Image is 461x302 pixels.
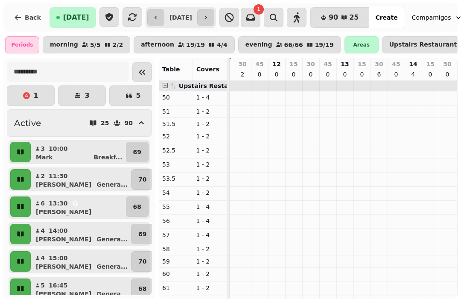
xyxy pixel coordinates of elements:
p: 53.5 [162,174,190,183]
p: 1 - 4 [196,202,224,211]
span: Create [375,15,397,21]
p: 59 [162,257,190,266]
p: 4 [410,70,417,79]
p: 6 [376,70,382,79]
span: 1 [257,7,260,12]
p: 90 [125,120,133,126]
p: 10:00 [49,144,68,153]
p: 5 / 5 [90,42,101,48]
p: 0 [359,70,365,79]
p: 45 [324,60,332,68]
span: 🍴 Upstairs Restaurant [169,82,246,89]
p: 70 [138,175,146,184]
button: Collapse sidebar [132,62,152,82]
button: 9025 [310,7,369,28]
h2: Active [14,117,41,129]
p: 50 [162,93,190,102]
p: 3 [40,144,45,153]
p: 1 - 2 [196,174,224,183]
button: Create [368,7,404,28]
span: Covers [196,66,219,73]
p: 3 [85,92,89,99]
p: 1 - 2 [196,188,224,197]
button: [DATE] [50,7,96,28]
p: 2 [40,172,45,180]
p: 1 - 2 [196,120,224,128]
p: 69 [133,148,141,156]
p: 45 [255,60,263,68]
p: 6 [40,199,45,208]
p: 55 [162,202,190,211]
p: 14:00 [49,226,68,235]
button: 69 [131,224,154,244]
p: 0 [307,70,314,79]
p: afternoon [141,41,174,48]
p: 13:30 [49,199,68,208]
div: Areas [344,36,379,53]
button: 3 [58,85,106,106]
p: 15 [426,60,434,68]
p: 30 [306,60,315,68]
p: 1 - 4 [196,93,224,102]
span: Compamigos [412,13,451,22]
p: 15 [358,60,366,68]
p: 58 [162,245,190,253]
p: 4 [40,226,45,235]
p: Genera ... [96,290,128,298]
button: 613:30[PERSON_NAME] [32,196,124,217]
p: 60 [162,270,190,278]
p: 1 - 2 [196,132,224,141]
p: 30 [375,60,383,68]
p: 54 [162,188,190,197]
p: 16:45 [49,281,68,290]
span: Table [162,66,180,73]
button: evening66/6619/19 [238,36,341,53]
button: 1 [7,85,55,106]
p: 1 - 2 [196,270,224,278]
p: 1 - 2 [196,146,224,155]
p: 68 [138,284,146,293]
button: Active2590 [7,109,152,137]
p: 15 [289,60,298,68]
p: 30 [443,60,451,68]
span: Back [25,15,41,21]
p: 0 [290,70,297,79]
p: 0 [393,70,400,79]
p: [PERSON_NAME] [36,208,91,216]
p: 11:30 [49,172,68,180]
p: Upstairs Restaurant [389,41,457,48]
p: 0 [444,70,451,79]
p: 1 - 4 [196,217,224,225]
p: 56 [162,217,190,225]
p: Genera ... [96,235,128,243]
p: morning [50,41,78,48]
p: 52 [162,132,190,141]
p: 0 [256,70,263,79]
p: [PERSON_NAME] [36,235,91,243]
p: 68 [133,202,141,211]
p: 61 [162,284,190,292]
p: 1 - 4 [196,231,224,239]
button: morning5/52/2 [43,36,130,53]
p: 1 - 2 [196,107,224,116]
span: 90 [329,14,338,21]
div: Periods [5,36,39,53]
p: 5 [136,92,140,99]
p: 45 [392,60,400,68]
p: 12 [272,60,280,68]
button: 70 [131,251,154,272]
p: Mark [36,153,53,161]
span: [DATE] [63,14,89,21]
p: [PERSON_NAME] [36,262,91,271]
p: 1 [33,92,38,99]
p: 15:00 [49,254,68,262]
button: 415:00[PERSON_NAME]Genera... [32,251,129,272]
button: 414:00[PERSON_NAME]Genera... [32,224,129,244]
p: 25 [101,120,109,126]
p: 13 [341,60,349,68]
p: 5 [40,281,45,290]
button: 68 [131,279,154,299]
p: 2 [239,70,246,79]
button: 5 [109,85,157,106]
p: 0 [324,70,331,79]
